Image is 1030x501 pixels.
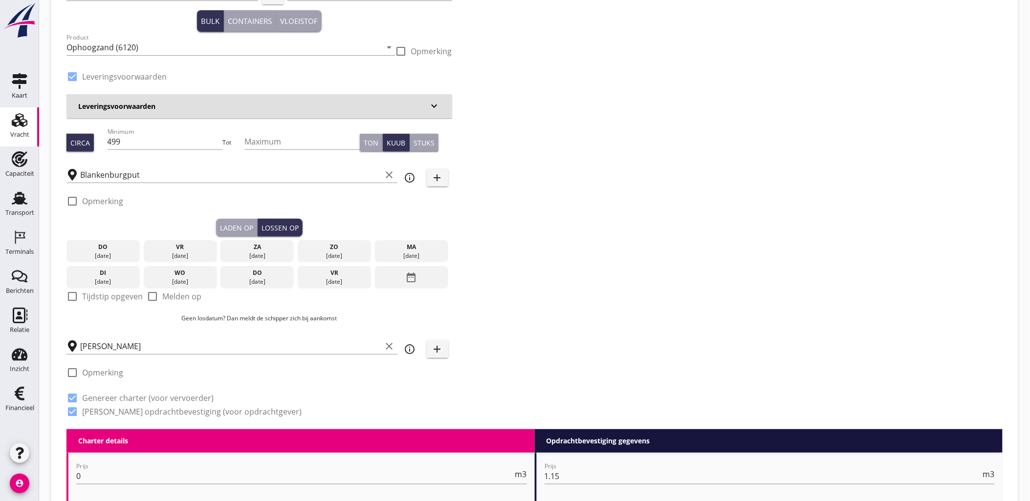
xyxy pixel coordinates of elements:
[377,251,446,260] div: [DATE]
[515,470,527,478] span: m3
[201,16,219,27] div: Bulk
[404,343,416,355] i: info_outline
[82,292,143,301] label: Tijdstip opgeven
[387,138,405,148] div: Kuub
[216,219,258,236] button: Laden op
[414,138,435,148] div: Stuks
[410,134,438,151] button: Stuks
[6,288,34,294] div: Berichten
[5,405,34,411] div: Financieel
[224,10,276,32] button: Containers
[432,172,443,184] i: add
[223,277,291,286] div: [DATE]
[223,269,291,277] div: do
[276,10,322,32] button: Vloeistof
[404,172,416,184] i: info_outline
[300,251,369,260] div: [DATE]
[70,138,90,148] div: Circa
[82,393,214,403] label: Genereer charter (voor vervoerder)
[364,138,378,148] div: Ton
[384,169,395,181] i: clear
[146,277,215,286] div: [DATE]
[10,327,29,333] div: Relatie
[5,249,34,255] div: Terminals
[384,340,395,352] i: clear
[383,134,410,151] button: Kuub
[10,474,29,493] i: account_circle
[80,338,382,354] input: Losplaats
[228,16,272,27] div: Containers
[360,134,383,151] button: Ton
[162,292,201,301] label: Melden op
[146,269,215,277] div: wo
[377,243,446,251] div: ma
[406,269,417,286] i: date_range
[78,101,429,111] h3: Leveringsvoorwaarden
[82,72,167,82] label: Leveringsvoorwaarden
[10,131,29,138] div: Vracht
[220,223,253,233] div: Laden op
[76,468,513,484] input: Prijs
[223,243,291,251] div: za
[258,219,303,236] button: Lossen op
[245,134,360,149] input: Maximum
[262,223,299,233] div: Lossen op
[222,138,245,147] div: Tot
[108,134,223,149] input: Minimum
[66,314,452,323] p: Geen losdatum? Dan meldt de schipper zich bij aankomst
[280,16,318,27] div: Vloeistof
[5,209,34,216] div: Transport
[300,243,369,251] div: zo
[66,134,94,151] button: Circa
[69,251,137,260] div: [DATE]
[10,366,29,372] div: Inzicht
[12,92,27,99] div: Kaart
[223,251,291,260] div: [DATE]
[66,40,382,55] input: Product
[300,277,369,286] div: [DATE]
[545,468,982,484] input: Prijs
[384,42,395,53] i: arrow_drop_down
[429,100,440,112] i: keyboard_arrow_down
[146,243,215,251] div: vr
[82,368,123,377] label: Opmerking
[411,46,452,56] label: Opmerking
[82,196,123,206] label: Opmerking
[300,269,369,277] div: vr
[69,269,137,277] div: di
[69,277,137,286] div: [DATE]
[432,343,443,355] i: add
[2,2,37,39] img: logo-small.a267ee39.svg
[82,407,302,417] label: [PERSON_NAME] opdrachtbevestiging (voor opdrachtgever)
[983,470,995,478] span: m3
[80,167,382,183] input: Laadplaats
[5,170,34,177] div: Capaciteit
[197,10,224,32] button: Bulk
[69,243,137,251] div: do
[146,251,215,260] div: [DATE]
